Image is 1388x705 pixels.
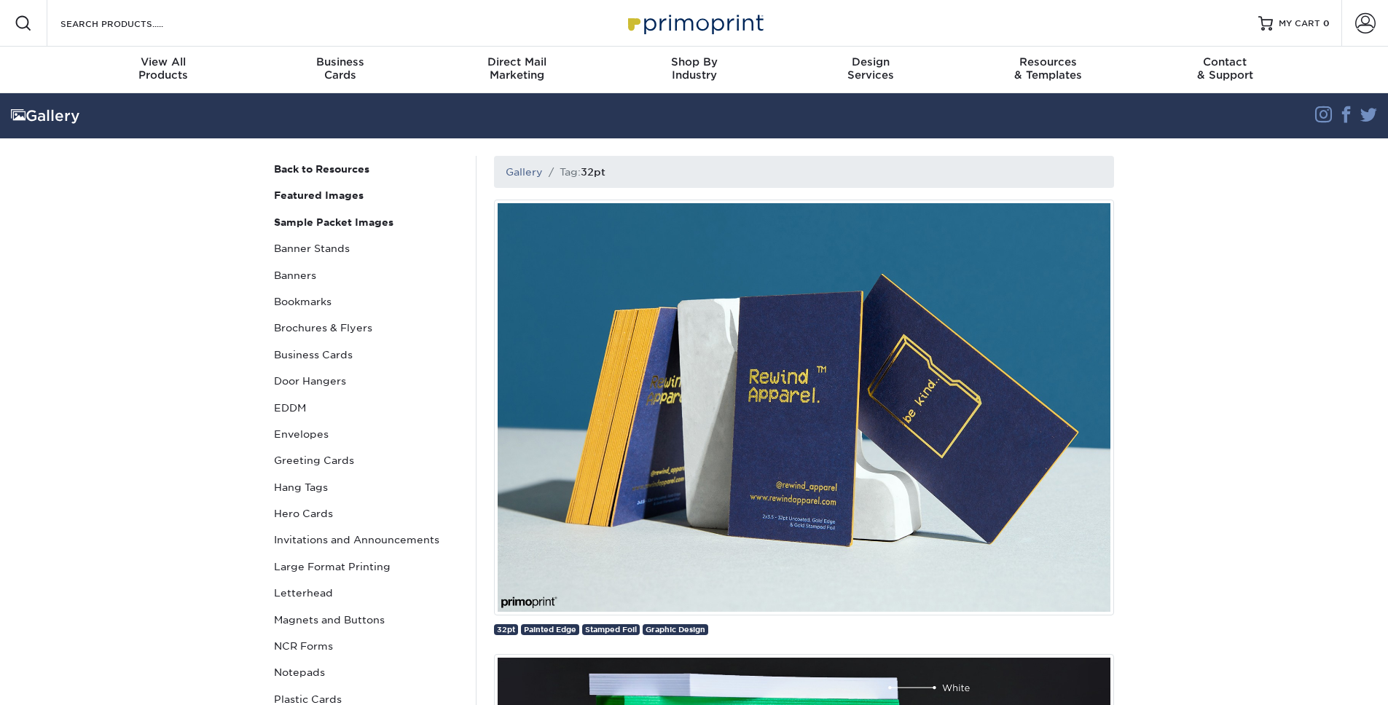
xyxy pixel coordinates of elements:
span: Business [251,55,428,68]
div: & Support [1137,55,1314,82]
span: Design [783,55,960,68]
span: Contact [1137,55,1314,68]
span: Painted Edge [524,625,576,634]
a: EDDM [268,395,465,421]
li: Tag: [543,165,605,179]
a: Featured Images [268,182,465,208]
a: Letterhead [268,580,465,606]
a: DesignServices [783,47,960,93]
a: Banner Stands [268,235,465,261]
a: Painted Edge [521,624,579,635]
a: Envelopes [268,421,465,447]
a: Notepads [268,659,465,685]
a: NCR Forms [268,633,465,659]
a: Brochures & Flyers [268,315,465,341]
img: Primoprint [622,7,767,39]
div: Cards [251,55,428,82]
a: Contact& Support [1137,47,1314,93]
a: Back to Resources [268,156,465,182]
a: Hang Tags [268,474,465,500]
span: MY CART [1279,17,1320,30]
a: Large Format Printing [268,554,465,580]
a: Graphic Design [643,624,708,635]
strong: Sample Packet Images [274,216,393,228]
a: Door Hangers [268,368,465,394]
a: Hero Cards [268,500,465,527]
a: 32pt [494,624,518,635]
strong: Featured Images [274,189,364,201]
a: Resources& Templates [960,47,1137,93]
a: Shop ByIndustry [605,47,783,93]
a: BusinessCards [251,47,428,93]
span: 0 [1323,18,1330,28]
a: Greeting Cards [268,447,465,473]
div: Industry [605,55,783,82]
a: View AllProducts [75,47,252,93]
span: 32pt [497,625,515,634]
a: Direct MailMarketing [428,47,605,93]
a: Sample Packet Images [268,209,465,235]
div: & Templates [960,55,1137,82]
span: Resources [960,55,1137,68]
span: Graphic Design [646,625,705,634]
div: Services [783,55,960,82]
div: Products [75,55,252,82]
input: SEARCH PRODUCTS..... [59,15,201,32]
a: Gallery [506,166,543,178]
span: View All [75,55,252,68]
a: Business Cards [268,342,465,368]
span: Stamped Foil [585,625,637,634]
h1: 32pt [581,166,605,178]
a: Magnets and Buttons [268,607,465,633]
a: Banners [268,262,465,288]
img: 32pt uncoated gold painted edge business card with gold stamped foil [494,200,1114,615]
span: Direct Mail [428,55,605,68]
div: Marketing [428,55,605,82]
span: Shop By [605,55,783,68]
a: Invitations and Announcements [268,527,465,553]
a: Stamped Foil [582,624,640,635]
a: Bookmarks [268,288,465,315]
